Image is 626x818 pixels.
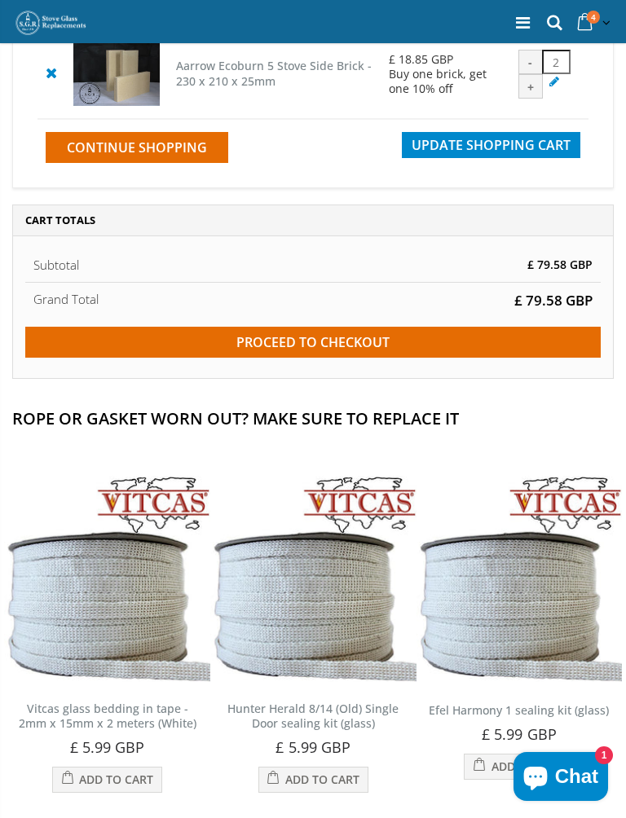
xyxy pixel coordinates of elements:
a: Menu [516,11,530,33]
a: 4 [572,7,614,39]
a: Aarrow Ecoburn 5 Stove Side Brick - 230 x 210 x 25mm [176,58,372,89]
span: Continue Shopping [67,139,207,156]
span: £ 79.58 GBP [514,291,593,310]
inbox-online-store-chat: Shopify online store chat [509,752,613,805]
button: Add to Cart [52,767,162,794]
span: £ 5.99 GBP [276,738,350,758]
h2: Rope Or Gasket Worn Out? Make Sure To Replace It [12,407,614,429]
span: Add to Cart [285,772,359,788]
span: £ 5.99 GBP [70,738,145,758]
a: Vitcas glass bedding in tape - 2mm x 15mm x 2 meters (White) [19,701,196,732]
img: Aarrow Ecoburn 5 Stove Side Brick - 230 x 210 x 25mm [73,43,160,106]
a: Continue Shopping [46,132,228,163]
input: Proceed to checkout [25,327,601,358]
span: Cart Totals [25,213,95,227]
span: £ 79.58 GBP [527,257,593,272]
span: Subtotal [33,257,79,273]
span: £ 5.99 GBP [482,724,557,744]
img: Stove Glass Replacement [15,10,88,36]
a: Efel Harmony 1 sealing kit (glass) [429,702,609,718]
img: Vitcas stove glass bedding in tape [210,476,417,682]
a: Hunter Herald 8/14 (Old) Single Door sealing kit (glass) [227,701,399,732]
img: Vitcas stove glass bedding in tape [417,476,623,682]
span: £ 18.85 GBP [389,51,453,67]
button: Add to Cart [464,754,574,780]
button: Update Shopping Cart [402,132,580,158]
span: Add to Cart [79,772,153,788]
button: Add to Cart [258,767,368,794]
img: Vitcas stove glass bedding in tape [4,476,210,682]
div: + [518,74,543,99]
strong: Grand Total [33,291,99,307]
div: Buy one brick, get one 10% off [389,67,502,96]
span: Add to Cart [492,759,566,774]
div: - [518,50,543,74]
span: Update Shopping Cart [412,136,571,154]
span: 4 [587,11,600,24]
